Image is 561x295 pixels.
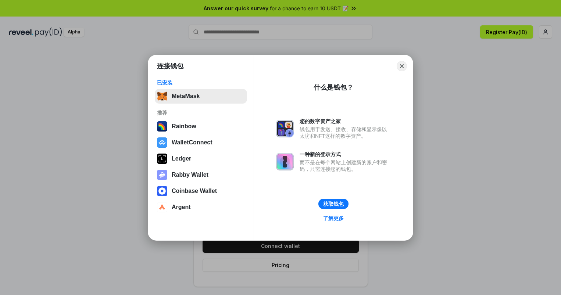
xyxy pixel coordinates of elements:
img: svg+xml,%3Csvg%20xmlns%3D%22http%3A%2F%2Fwww.w3.org%2F2000%2Fsvg%22%20fill%3D%22none%22%20viewBox... [276,153,294,170]
div: Ledger [172,155,191,162]
div: MetaMask [172,93,200,100]
button: Rabby Wallet [155,168,247,182]
button: 获取钱包 [318,199,349,209]
button: Argent [155,200,247,215]
div: Rainbow [172,123,196,130]
div: 了解更多 [323,215,344,222]
div: WalletConnect [172,139,212,146]
div: 您的数字资产之家 [300,118,391,125]
img: svg+xml,%3Csvg%20xmlns%3D%22http%3A%2F%2Fwww.w3.org%2F2000%2Fsvg%22%20fill%3D%22none%22%20viewBox... [157,170,167,180]
h1: 连接钱包 [157,62,183,71]
button: Close [397,61,407,71]
div: Rabby Wallet [172,172,208,178]
div: 获取钱包 [323,201,344,207]
img: svg+xml,%3Csvg%20width%3D%2228%22%20height%3D%2228%22%20viewBox%3D%220%200%2028%2028%22%20fill%3D... [157,186,167,196]
div: 而不是在每个网站上创建新的账户和密码，只需连接您的钱包。 [300,159,391,172]
button: Rainbow [155,119,247,134]
img: svg+xml,%3Csvg%20xmlns%3D%22http%3A%2F%2Fwww.w3.org%2F2000%2Fsvg%22%20width%3D%2228%22%20height%3... [157,154,167,164]
div: 推荐 [157,109,245,116]
div: 一种新的登录方式 [300,151,391,158]
img: svg+xml,%3Csvg%20width%3D%2228%22%20height%3D%2228%22%20viewBox%3D%220%200%2028%2028%22%20fill%3D... [157,202,167,212]
div: Argent [172,204,191,211]
div: 什么是钱包？ [314,83,353,92]
a: 了解更多 [319,213,348,223]
button: MetaMask [155,89,247,104]
img: svg+xml,%3Csvg%20width%3D%22120%22%20height%3D%22120%22%20viewBox%3D%220%200%20120%20120%22%20fil... [157,121,167,132]
img: svg+xml,%3Csvg%20fill%3D%22none%22%20height%3D%2233%22%20viewBox%3D%220%200%2035%2033%22%20width%... [157,91,167,101]
div: Coinbase Wallet [172,188,217,194]
img: svg+xml,%3Csvg%20xmlns%3D%22http%3A%2F%2Fwww.w3.org%2F2000%2Fsvg%22%20fill%3D%22none%22%20viewBox... [276,120,294,137]
button: WalletConnect [155,135,247,150]
button: Ledger [155,151,247,166]
img: svg+xml,%3Csvg%20width%3D%2228%22%20height%3D%2228%22%20viewBox%3D%220%200%2028%2028%22%20fill%3D... [157,137,167,148]
div: 已安装 [157,79,245,86]
button: Coinbase Wallet [155,184,247,198]
div: 钱包用于发送、接收、存储和显示像以太坊和NFT这样的数字资产。 [300,126,391,139]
